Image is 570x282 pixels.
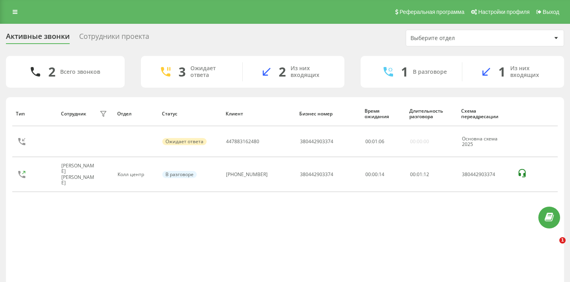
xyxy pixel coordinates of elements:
[300,172,333,177] div: 380442903374
[6,32,70,44] div: Активные звонки
[461,108,509,120] div: Схема переадресации
[462,136,509,148] div: Основна схема 2025
[365,108,402,120] div: Время ожидания
[118,172,154,177] div: Колл центр
[226,139,259,144] div: 447883162480
[543,237,562,256] iframe: Intercom live chat
[399,9,464,15] span: Реферальная программа
[61,111,86,117] div: Сотрудник
[365,138,371,145] span: 00
[543,9,559,15] span: Выход
[60,69,100,75] div: Всего звонков
[478,9,530,15] span: Настройки профиля
[410,35,505,42] div: Выберите отдел
[379,138,384,145] span: 06
[300,139,333,144] div: 380442903374
[365,139,384,144] div: : :
[401,64,408,79] div: 1
[291,65,332,79] div: Из них входящих
[162,138,207,145] div: Ожидает ответа
[498,64,505,79] div: 1
[365,172,401,177] div: 00:00:14
[61,163,97,186] div: [PERSON_NAME] [PERSON_NAME]
[226,172,268,177] div: [PHONE_NUMBER]
[424,171,429,178] span: 12
[510,65,552,79] div: Из них входящих
[410,139,429,144] div: 00:00:00
[226,111,292,117] div: Клиент
[417,171,422,178] span: 01
[410,171,416,178] span: 00
[79,32,149,44] div: Сотрудники проекта
[410,172,429,177] div: : :
[372,138,378,145] span: 01
[179,64,186,79] div: 3
[190,65,230,79] div: Ожидает ответа
[299,111,357,117] div: Бизнес номер
[559,237,566,244] span: 1
[16,111,53,117] div: Тип
[162,171,197,178] div: В разговоре
[462,172,509,177] div: 380442903374
[117,111,154,117] div: Отдел
[413,69,447,75] div: В разговоре
[409,108,454,120] div: Длительность разговора
[279,64,286,79] div: 2
[48,64,55,79] div: 2
[162,111,218,117] div: Статус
